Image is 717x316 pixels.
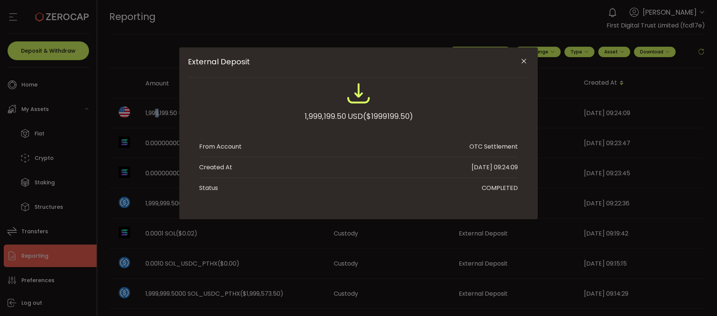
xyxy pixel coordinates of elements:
div: Created At [199,163,232,172]
span: ($1999199.50) [363,109,413,123]
div: External Deposit [179,47,538,219]
iframe: Chat Widget [679,280,717,316]
div: COMPLETED [482,184,518,193]
div: OTC Settlement [469,142,518,151]
div: Status [199,184,218,193]
span: External Deposit [188,57,495,66]
div: From Account [199,142,242,151]
div: [DATE] 09:24:09 [472,163,518,172]
button: Close [517,55,530,68]
div: 1,999,199.50 USD [304,109,413,123]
